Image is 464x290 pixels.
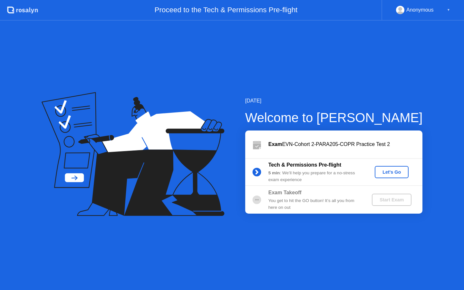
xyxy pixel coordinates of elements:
button: Start Exam [372,194,411,206]
div: : We’ll help you prepare for a no-stress exam experience [268,170,361,183]
b: Exam [268,141,282,147]
b: 5 min [268,170,280,175]
div: Welcome to [PERSON_NAME] [245,108,423,127]
button: Let's Go [375,166,409,178]
div: [DATE] [245,97,423,105]
b: Tech & Permissions Pre-flight [268,162,341,168]
div: EVN-Cohort 2-PARA205-COPR Practice Test 2 [268,140,422,148]
div: ▼ [447,6,450,14]
b: Exam Takeoff [268,190,302,195]
div: Anonymous [406,6,434,14]
div: Let's Go [377,169,406,175]
div: Start Exam [374,197,409,202]
div: You get to hit the GO button! It’s all you from here on out [268,198,361,211]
